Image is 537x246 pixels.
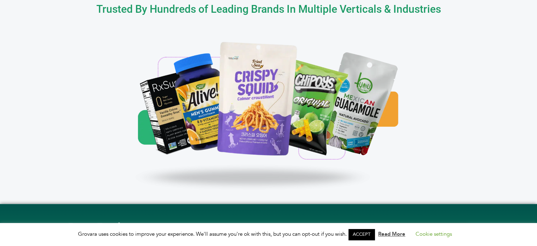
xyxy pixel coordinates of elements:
[416,230,452,238] a: Cookie settings
[67,4,470,15] h2: Trusted By Hundreds of Leading Brands In Multiple Verticals & Industries
[68,222,151,234] h2: Data Packages
[378,230,405,238] a: Read More
[348,229,375,240] a: ACCEPT
[78,230,459,238] span: Grovara uses cookies to improve your experience. We'll assume you're ok with this, but you can op...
